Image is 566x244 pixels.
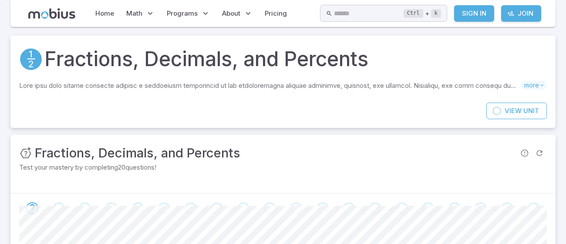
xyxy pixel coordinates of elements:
h1: Fractions, Decimals, and Percents [44,44,368,74]
span: Report an issue with the question [517,146,532,160]
a: Home [93,3,117,23]
div: Go to the next question [53,202,65,214]
div: Go to the next question [211,202,223,214]
div: Go to the next question [79,202,91,214]
div: Go to the next question [158,202,170,214]
div: Go to the next question [343,202,355,214]
div: Go to the next question [132,202,144,214]
div: Go to the next question [185,202,197,214]
h3: Fractions, Decimals, and Percents [35,144,240,163]
a: Pricing [262,3,290,23]
div: Go to the next question [369,202,381,214]
div: Go to the next question [290,202,302,214]
div: Go to the next question [26,202,38,214]
div: Go to the next question [264,202,276,214]
span: Programs [167,9,198,18]
a: Fractions/Decimals [19,47,43,71]
div: + [404,8,441,19]
kbd: k [431,9,441,18]
a: ViewUnit [486,103,547,119]
div: Go to the next question [448,202,461,214]
span: About [222,9,240,18]
span: View [505,106,522,116]
div: Go to the next question [475,202,487,214]
div: Go to the next question [528,202,540,214]
kbd: Ctrl [404,9,423,18]
a: Sign In [454,5,494,22]
span: Math [126,9,142,18]
div: Go to the next question [105,202,118,214]
div: Go to the next question [317,202,329,214]
div: Go to the next question [237,202,249,214]
p: Lore ipsu dolo sitame consecte adipisc e seddoeiusm temporincid ut lab etdoloremagna aliquae admi... [19,81,521,90]
div: Go to the next question [422,202,434,214]
span: Refresh Question [532,146,547,160]
div: Go to the next question [396,202,408,214]
div: Go to the next question [501,202,513,214]
a: Join [501,5,541,22]
span: Unit [523,106,539,116]
p: Test your mastery by completing 20 questions! [19,163,194,172]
